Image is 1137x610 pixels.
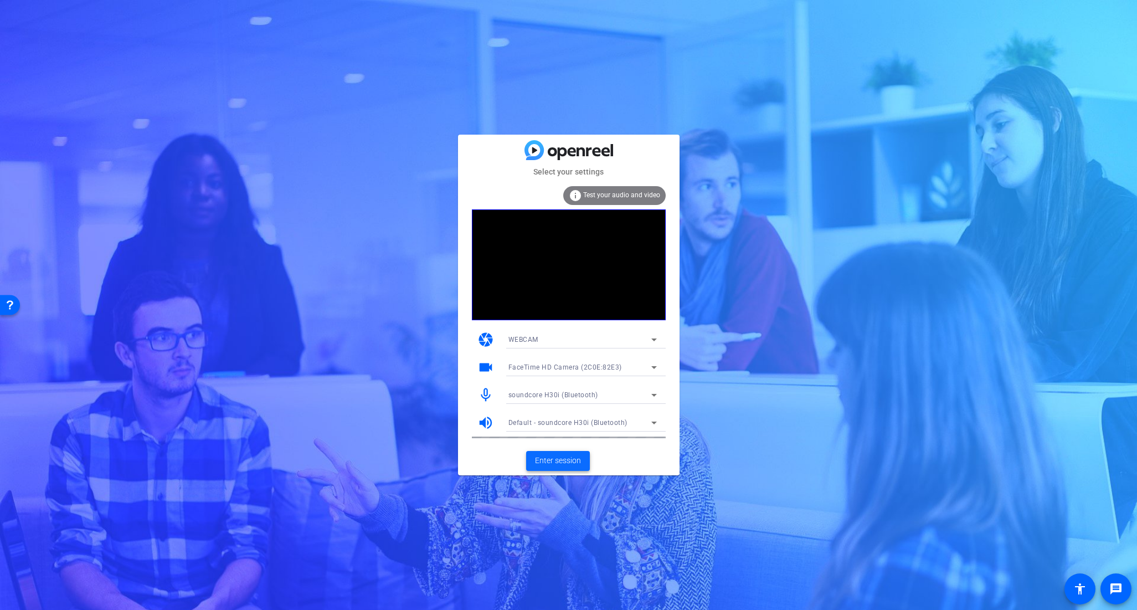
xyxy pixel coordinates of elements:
span: Test your audio and video [583,191,660,199]
span: Default - soundcore H30i (Bluetooth) [508,419,627,427]
mat-icon: message [1109,582,1123,596]
mat-card-subtitle: Select your settings [458,166,680,178]
mat-icon: info [569,189,582,202]
span: WEBCAM [508,336,538,344]
mat-icon: accessibility [1073,582,1087,596]
span: Enter session [535,455,581,467]
mat-icon: volume_up [477,414,494,431]
img: blue-gradient.svg [524,140,613,160]
span: FaceTime HD Camera (2C0E:82E3) [508,363,622,371]
mat-icon: camera [477,331,494,348]
button: Enter session [526,451,590,471]
span: soundcore H30i (Bluetooth) [508,391,598,399]
mat-icon: mic_none [477,387,494,403]
mat-icon: videocam [477,359,494,376]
